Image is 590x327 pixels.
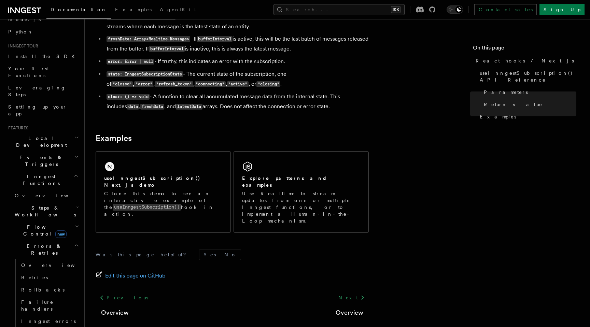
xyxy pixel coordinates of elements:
[5,132,80,151] button: Local Development
[5,26,80,38] a: Python
[480,70,576,83] span: useInngestSubscription() API Reference
[12,221,80,240] button: Flow Controlnew
[227,81,249,87] code: "active"
[21,287,65,293] span: Rollbacks
[5,125,28,131] span: Features
[18,284,80,296] a: Rollbacks
[5,135,74,148] span: Local Development
[55,230,67,238] span: new
[127,104,139,110] code: data
[473,55,576,67] a: React hooks / Next.js
[256,81,280,87] code: "closing"
[15,193,85,198] span: Overview
[242,175,360,188] h2: Explore patterns and examples
[481,98,576,111] a: Return value
[149,46,185,52] code: bufferInterval
[391,6,401,13] kbd: ⌘K
[12,204,76,218] span: Steps & Workflows
[12,240,80,259] button: Errors & Retries
[21,275,48,280] span: Retries
[195,81,226,87] code: "connecting"
[5,13,80,26] a: Node.js
[476,57,574,64] span: React hooks / Next.js
[12,224,75,237] span: Flow Control
[12,202,80,221] button: Steps & Workflows
[5,151,80,170] button: Events & Triggers
[473,44,576,55] h4: On this page
[484,89,528,96] span: Parameters
[242,190,360,224] p: Use Realtime to stream updates from one or multiple Inngest functions, or to implement a Human-in...
[481,86,576,98] a: Parameters
[8,54,79,59] span: Install the SDK
[447,5,463,14] button: Toggle dark mode
[101,308,129,317] a: Overview
[273,4,405,15] button: Search...⌘K
[107,94,150,100] code: clear: () => void
[21,299,54,312] span: Failure handlers
[5,154,74,168] span: Events & Triggers
[8,66,49,78] span: Your first Functions
[104,34,369,54] li: - If is active, this will be the last batch of messages released from the buffer. If is inactive,...
[12,243,74,256] span: Errors & Retries
[113,204,181,210] code: useInngestSubscription()
[107,36,190,42] code: freshData: Array<Realtime.Message>
[5,82,80,101] a: Leveraging Steps
[96,271,166,281] a: Edit this page on GitHub
[8,29,33,34] span: Python
[8,104,67,116] span: Setting up your app
[104,57,369,67] li: - If truthy, this indicates an error with the subscription.
[134,81,153,87] code: "error"
[176,104,202,110] code: latestData
[336,308,363,317] a: Overview
[140,104,164,110] code: freshData
[220,250,241,260] button: No
[18,271,80,284] a: Retries
[12,189,80,202] a: Overview
[105,271,166,281] span: Edit this page on GitHub
[234,151,369,233] a: Explore patterns and examplesUse Realtime to stream updates from one or multiple Inngest function...
[539,4,585,15] a: Sign Up
[111,81,133,87] code: "closed"
[477,67,576,86] a: useInngestSubscription() API Reference
[51,7,107,12] span: Documentation
[96,292,152,304] a: Previous
[480,113,516,120] span: Examples
[96,133,132,143] a: Examples
[156,2,200,18] a: AgentKit
[18,259,80,271] a: Overview
[104,190,222,217] p: Clone this demo to see an interactive example of the hook in action.
[334,292,369,304] a: Next
[111,2,156,18] a: Examples
[46,2,111,19] a: Documentation
[96,151,231,233] a: useInngestSubscription() Next.js demoClone this demo to see an interactive example of theuseInnge...
[199,250,220,260] button: Yes
[107,71,183,77] code: state: InngestSubscriptionState
[155,81,193,87] code: "refresh_token"
[8,85,66,97] span: Leveraging Steps
[5,101,80,120] a: Setting up your app
[474,4,537,15] a: Contact sales
[104,175,222,188] h2: useInngestSubscription() Next.js demo
[107,59,154,65] code: error: Error | null
[484,101,543,108] span: Return value
[197,36,233,42] code: bufferInterval
[5,173,74,187] span: Inngest Functions
[5,50,80,62] a: Install the SDK
[21,318,76,324] span: Inngest errors
[21,262,92,268] span: Overview
[160,7,196,12] span: AgentKit
[8,17,41,22] span: Node.js
[18,296,80,315] a: Failure handlers
[115,7,152,12] span: Examples
[5,170,80,189] button: Inngest Functions
[96,251,191,258] p: Was this page helpful?
[104,12,369,31] li: - A shortcut to the last message received on the subscription. Useful for streams where each mess...
[104,69,369,89] li: - The current state of the subscription, one of , , , , , or .
[5,43,38,49] span: Inngest tour
[5,62,80,82] a: Your first Functions
[104,92,369,112] li: - A function to clear all accumulated message data from the internal state. This includes , , and...
[477,111,576,123] a: Examples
